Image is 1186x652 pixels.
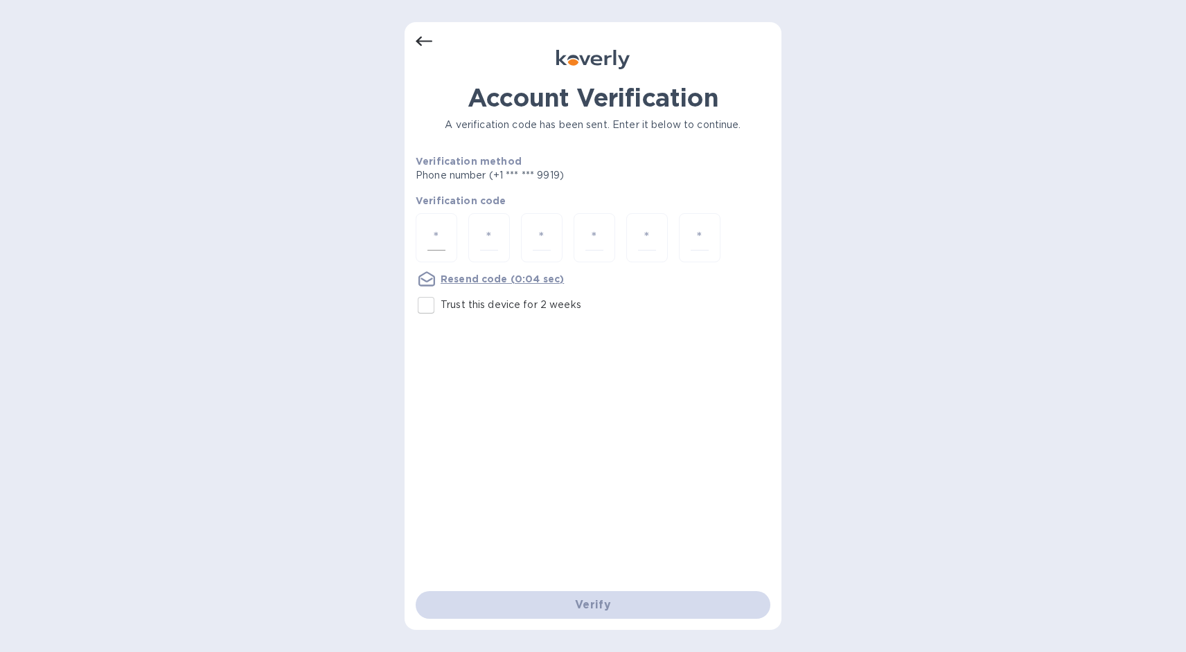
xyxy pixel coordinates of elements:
[416,194,770,208] p: Verification code
[441,273,564,284] u: Resend code (0:04 sec)
[416,83,770,112] h1: Account Verification
[416,156,522,167] b: Verification method
[416,168,670,183] p: Phone number (+1 *** *** 9919)
[416,118,770,132] p: A verification code has been sent. Enter it below to continue.
[441,298,581,312] p: Trust this device for 2 weeks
